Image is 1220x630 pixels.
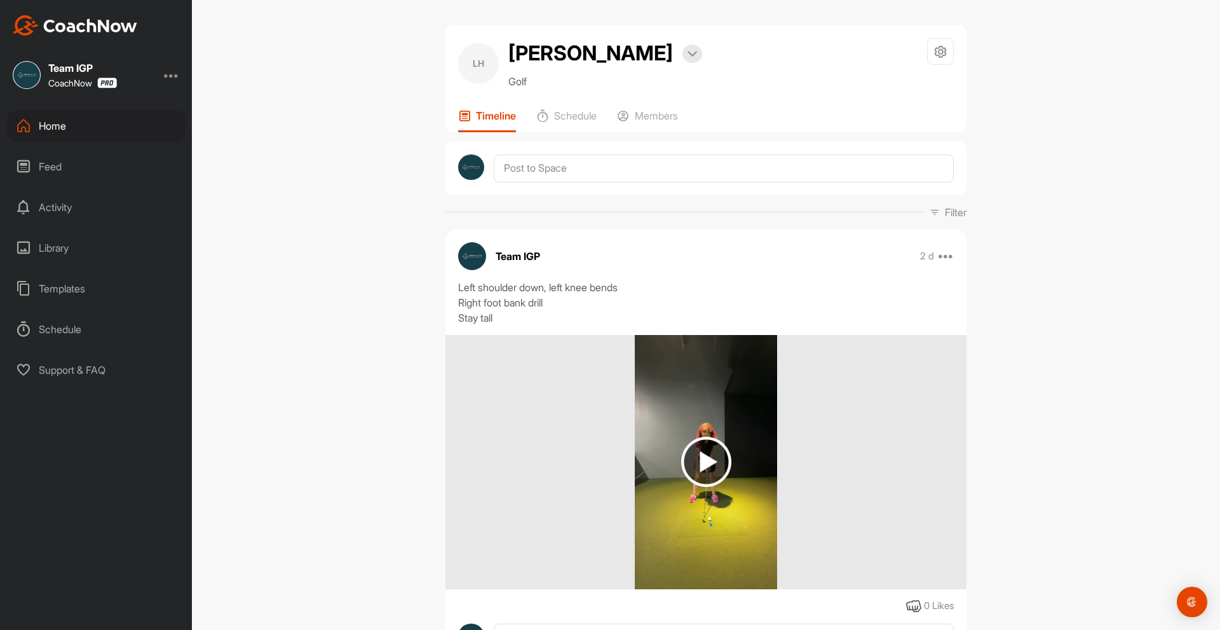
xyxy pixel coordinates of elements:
div: Schedule [7,313,186,345]
div: 0 Likes [924,599,954,613]
p: Golf [508,74,702,89]
img: media [635,335,777,589]
div: Support & FAQ [7,354,186,386]
div: LH [458,43,499,84]
p: Schedule [554,109,597,122]
img: CoachNow [13,15,137,36]
p: 2 d [920,250,934,263]
p: Team IGP [496,249,540,264]
div: Left shoulder down, left knee bends Right foot bank drill Stay tall [458,280,954,325]
div: Open Intercom Messenger [1177,587,1207,617]
div: Home [7,110,186,142]
img: avatar [458,154,484,181]
p: Members [635,109,678,122]
img: avatar [458,242,486,270]
img: CoachNow Pro [97,78,117,88]
div: Library [7,232,186,264]
p: Filter [945,205,966,220]
div: Feed [7,151,186,182]
div: Team IGP [48,63,117,73]
p: Timeline [476,109,516,122]
div: Activity [7,191,186,223]
h2: [PERSON_NAME] [508,38,673,69]
div: CoachNow [48,78,117,88]
div: Templates [7,273,186,305]
img: square_9f93f7697f7b29552b29e1fde1a77364.jpg [13,61,41,89]
img: play [681,437,731,487]
img: arrow-down [688,51,697,57]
